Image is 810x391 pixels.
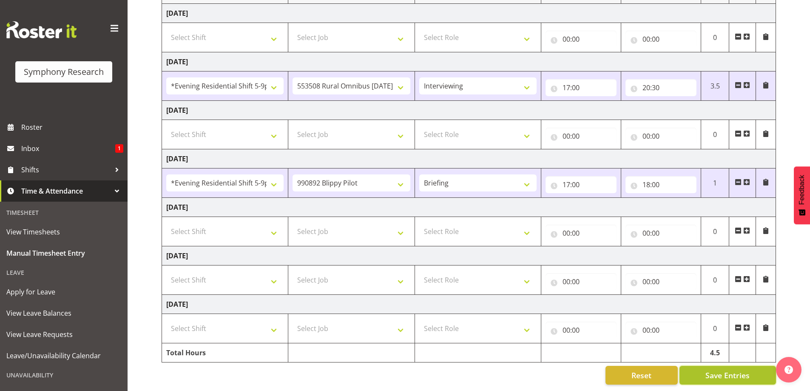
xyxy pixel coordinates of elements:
a: Manual Timesheet Entry [2,243,125,264]
input: Click to select... [546,225,617,242]
input: Click to select... [546,31,617,48]
span: Time & Attendance [21,185,111,197]
span: 1 [115,144,123,153]
td: [DATE] [162,101,776,120]
img: Rosterit website logo [6,21,77,38]
td: [DATE] [162,246,776,265]
td: 0 [701,217,729,246]
span: Inbox [21,142,115,155]
button: Reset [605,366,678,385]
span: Manual Timesheet Entry [6,247,121,260]
span: Reset [631,370,651,381]
span: Apply for Leave [6,285,121,298]
td: 3.5 [701,71,729,101]
input: Click to select... [546,322,617,339]
span: View Timesheets [6,225,121,238]
td: 0 [701,265,729,295]
span: Leave/Unavailability Calendar [6,349,121,362]
button: Save Entries [679,366,776,385]
input: Click to select... [625,322,696,339]
a: View Timesheets [2,221,125,243]
input: Click to select... [546,79,617,96]
td: Total Hours [162,343,288,362]
td: [DATE] [162,149,776,168]
span: Feedback [798,175,806,205]
td: [DATE] [162,4,776,23]
input: Click to select... [625,79,696,96]
img: help-xxl-2.png [784,365,793,374]
input: Click to select... [546,176,617,193]
input: Click to select... [625,273,696,290]
input: Click to select... [625,31,696,48]
td: 0 [701,120,729,149]
span: View Leave Requests [6,328,121,341]
a: View Leave Balances [2,303,125,324]
span: View Leave Balances [6,307,121,320]
input: Click to select... [546,128,617,145]
input: Click to select... [625,128,696,145]
div: Unavailability [2,366,125,384]
td: 0 [701,314,729,343]
td: 4.5 [701,343,729,362]
span: Shifts [21,163,111,176]
td: [DATE] [162,295,776,314]
a: Apply for Leave [2,281,125,303]
a: Leave/Unavailability Calendar [2,345,125,366]
td: 1 [701,168,729,198]
input: Click to select... [546,273,617,290]
div: Timesheet [2,204,125,221]
a: View Leave Requests [2,324,125,345]
div: Leave [2,264,125,281]
span: Roster [21,121,123,134]
td: [DATE] [162,52,776,71]
input: Click to select... [625,176,696,193]
input: Click to select... [625,225,696,242]
td: [DATE] [162,198,776,217]
button: Feedback - Show survey [794,166,810,224]
span: Save Entries [705,370,750,381]
td: 0 [701,23,729,52]
div: Symphony Research [24,66,104,78]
